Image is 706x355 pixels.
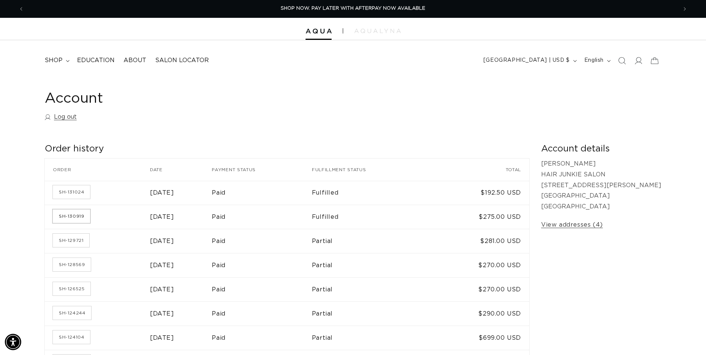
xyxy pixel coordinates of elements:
[45,57,63,64] span: shop
[150,262,174,268] time: [DATE]
[150,238,174,244] time: [DATE]
[77,57,115,64] span: Education
[5,334,21,350] div: Accessibility Menu
[150,190,174,196] time: [DATE]
[312,181,432,205] td: Fulfilled
[432,277,529,301] td: $270.00 USD
[541,159,661,212] p: [PERSON_NAME] HAIR JUNKIE SALON [STREET_ADDRESS][PERSON_NAME] [GEOGRAPHIC_DATA] [GEOGRAPHIC_DATA]
[541,220,603,230] a: View addresses (4)
[45,143,529,155] h2: Order history
[312,301,432,326] td: Partial
[45,159,150,181] th: Order
[483,57,570,64] span: [GEOGRAPHIC_DATA] | USD $
[119,52,151,69] a: About
[541,143,661,155] h2: Account details
[150,335,174,341] time: [DATE]
[53,282,90,295] a: Order number SH-126525
[151,52,213,69] a: Salon Locator
[212,277,312,301] td: Paid
[312,253,432,277] td: Partial
[150,159,212,181] th: Date
[212,229,312,253] td: Paid
[354,29,401,33] img: aqualyna.com
[432,253,529,277] td: $270.00 USD
[212,205,312,229] td: Paid
[580,54,614,68] button: English
[212,326,312,350] td: Paid
[45,90,661,108] h1: Account
[53,210,90,223] a: Order number SH-130919
[432,229,529,253] td: $281.00 USD
[312,326,432,350] td: Partial
[312,229,432,253] td: Partial
[53,234,89,247] a: Order number SH-129721
[212,253,312,277] td: Paid
[150,311,174,317] time: [DATE]
[212,301,312,326] td: Paid
[432,326,529,350] td: $699.00 USD
[432,301,529,326] td: $290.00 USD
[53,330,90,344] a: Order number SH-124104
[479,54,580,68] button: [GEOGRAPHIC_DATA] | USD $
[150,287,174,292] time: [DATE]
[432,159,529,181] th: Total
[155,57,209,64] span: Salon Locator
[53,258,91,271] a: Order number SH-128569
[614,52,630,69] summary: Search
[124,57,146,64] span: About
[432,181,529,205] td: $192.50 USD
[212,159,312,181] th: Payment status
[53,306,91,320] a: Order number SH-124244
[312,159,432,181] th: Fulfillment status
[677,2,693,16] button: Next announcement
[45,112,77,122] a: Log out
[73,52,119,69] a: Education
[312,277,432,301] td: Partial
[584,57,604,64] span: English
[281,6,425,11] span: SHOP NOW. PAY LATER WITH AFTERPAY NOW AVAILABLE
[212,181,312,205] td: Paid
[306,29,332,34] img: Aqua Hair Extensions
[53,185,90,199] a: Order number SH-131024
[13,2,29,16] button: Previous announcement
[432,205,529,229] td: $275.00 USD
[40,52,73,69] summary: shop
[312,205,432,229] td: Fulfilled
[150,214,174,220] time: [DATE]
